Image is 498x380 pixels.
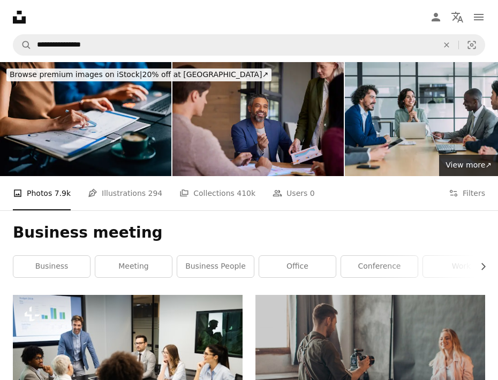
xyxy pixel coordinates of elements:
img: Happy businessman smiling while discussing sales with his team [172,62,344,176]
a: Users 0 [273,176,315,210]
a: conference [341,256,418,277]
button: Visual search [459,35,485,55]
a: Illustrations 294 [88,176,162,210]
h1: Business meeting [13,223,485,242]
a: Business colleagues in conference meeting room during presentation [13,364,243,374]
button: scroll list to the right [473,256,485,277]
span: 410k [237,187,255,199]
span: 20% off at [GEOGRAPHIC_DATA] ↗ [10,70,268,79]
a: Home — Unsplash [13,11,26,24]
button: Search Unsplash [13,35,32,55]
a: Next [461,139,498,241]
a: Log in / Sign up [425,6,447,28]
span: View more ↗ [446,161,492,169]
a: meeting [95,256,172,277]
a: business [13,256,90,277]
span: 294 [148,187,163,199]
form: Find visuals sitewide [13,34,485,56]
a: Collections 410k [179,176,255,210]
button: Clear [435,35,458,55]
button: Filters [449,176,485,210]
button: Language [447,6,468,28]
button: Menu [468,6,489,28]
a: View more↗ [439,155,498,176]
a: office [259,256,336,277]
span: 0 [310,187,315,199]
span: Browse premium images on iStock | [10,70,142,79]
a: business people [177,256,254,277]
